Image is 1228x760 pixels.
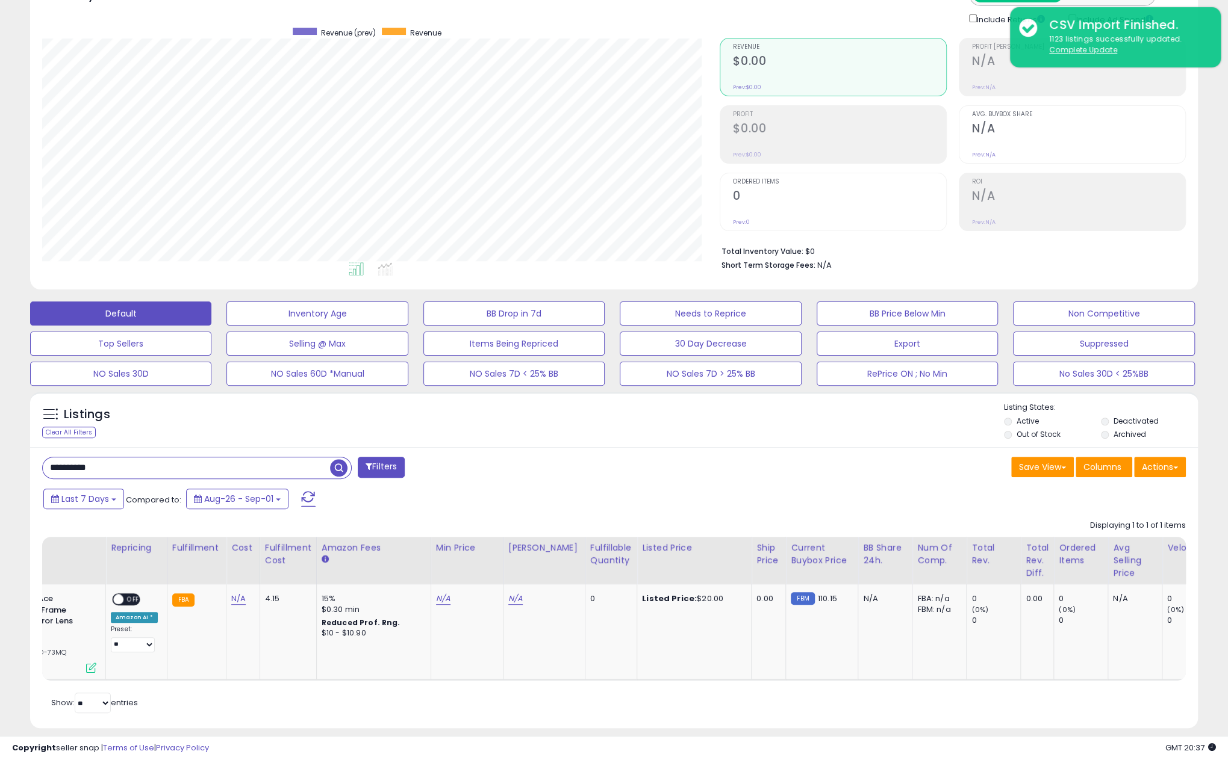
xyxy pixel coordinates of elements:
[321,28,376,38] span: Revenue (prev)
[1090,520,1186,531] div: Displaying 1 to 1 of 1 items
[111,612,158,623] div: Amazon AI *
[1059,605,1076,614] small: (0%)
[226,362,408,386] button: NO Sales 60D *Manual
[1059,593,1108,604] div: 0
[12,742,56,753] strong: Copyright
[817,362,998,386] button: RePrice ON ; No Min
[1134,457,1186,477] button: Actions
[791,542,853,567] div: Current Buybox Price
[590,593,628,604] div: 0
[1026,542,1049,579] div: Total Rev. Diff.
[971,593,1020,604] div: 0
[1013,301,1194,326] button: Non Competitive
[1049,45,1117,55] u: Complete Update
[43,489,124,509] button: Last 7 Days
[971,615,1020,626] div: 0
[231,593,246,605] a: N/A
[733,44,946,51] span: Revenue
[1165,742,1216,753] span: 2025-09-9 20:37 GMT
[972,179,1185,185] span: ROI
[51,697,138,708] span: Show: entries
[863,542,907,567] div: BB Share 24h.
[1113,593,1153,604] div: N/A
[265,593,307,604] div: 4.15
[30,301,211,326] button: Default
[1040,34,1212,56] div: 1123 listings successfully updated.
[61,493,109,505] span: Last 7 Days
[972,84,996,91] small: Prev: N/A
[1017,416,1039,426] label: Active
[620,362,801,386] button: NO Sales 7D > 25% BB
[722,260,815,270] b: Short Term Storage Fees:
[1011,457,1074,477] button: Save View
[111,542,162,554] div: Repricing
[64,406,110,423] h5: Listings
[1013,362,1194,386] button: No Sales 30D < 25%BB
[972,54,1185,70] h2: N/A
[756,593,776,604] div: 0.00
[204,493,273,505] span: Aug-26 - Sep-01
[642,593,697,604] b: Listed Price:
[30,332,211,356] button: Top Sellers
[917,542,961,567] div: Num of Comp.
[817,332,998,356] button: Export
[1167,542,1211,554] div: Velocity
[156,742,209,753] a: Privacy Policy
[817,301,998,326] button: BB Price Below Min
[126,494,181,505] span: Compared to:
[508,593,523,605] a: N/A
[972,44,1185,51] span: Profit [PERSON_NAME]
[756,542,781,567] div: Ship Price
[722,246,803,256] b: Total Inventory Value:
[423,332,605,356] button: Items Being Repriced
[1004,402,1198,413] p: Listing States:
[1113,429,1145,439] label: Archived
[1167,593,1216,604] div: 0
[322,628,422,638] div: $10 - $10.90
[322,593,422,604] div: 15%
[436,542,498,554] div: Min Price
[722,243,1177,258] li: $0
[172,542,221,554] div: Fulfillment
[972,218,996,226] small: Prev: N/A
[322,554,329,565] small: Amazon Fees.
[42,427,96,438] div: Clear All Filters
[1113,542,1157,579] div: Avg Selling Price
[733,111,946,118] span: Profit
[322,604,422,615] div: $0.30 min
[620,332,801,356] button: 30 Day Decrease
[733,84,761,91] small: Prev: $0.00
[123,595,143,605] span: OFF
[733,54,946,70] h2: $0.00
[322,542,426,554] div: Amazon Fees
[12,743,209,754] div: seller snap | |
[972,151,996,158] small: Prev: N/A
[1013,332,1194,356] button: Suppressed
[1040,16,1212,34] div: CSV Import Finished.
[733,189,946,205] h2: 0
[172,593,195,607] small: FBA
[322,617,401,628] b: Reduced Prof. Rng.
[1167,615,1216,626] div: 0
[733,151,761,158] small: Prev: $0.00
[917,604,957,615] div: FBM: n/a
[1026,593,1044,604] div: 0.00
[642,593,742,604] div: $20.00
[111,625,158,652] div: Preset:
[103,742,154,753] a: Terms of Use
[1059,542,1103,567] div: Ordered Items
[791,592,814,605] small: FBM
[1017,429,1061,439] label: Out of Stock
[590,542,632,567] div: Fulfillable Quantity
[1076,457,1132,477] button: Columns
[231,542,255,554] div: Cost
[1167,605,1184,614] small: (0%)
[972,122,1185,138] h2: N/A
[265,542,311,567] div: Fulfillment Cost
[971,542,1015,567] div: Total Rev.
[226,301,408,326] button: Inventory Age
[960,12,1059,26] div: Include Returns
[642,542,746,554] div: Listed Price
[733,179,946,185] span: Ordered Items
[733,122,946,138] h2: $0.00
